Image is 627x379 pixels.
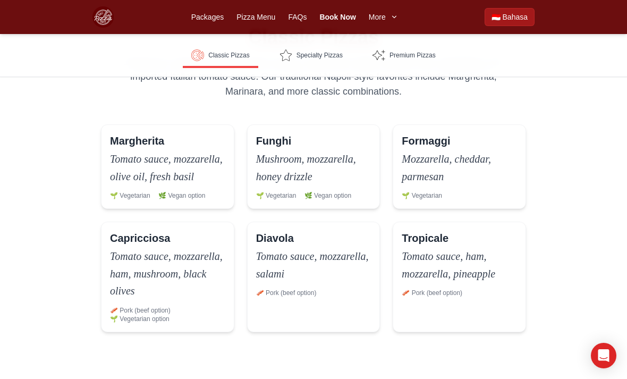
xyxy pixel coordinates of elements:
[503,12,528,22] span: Bahasa
[256,133,292,148] h3: Funghi
[372,49,385,62] img: Premium Pizzas
[110,133,164,148] h3: Margherita
[402,231,448,246] h3: Tropicale
[369,12,399,22] button: More
[304,191,351,200] span: 🌿 Vegan option
[256,191,296,200] span: 🌱 Vegetarian
[110,248,225,300] p: Tomato sauce, mozzarella, ham, mushroom, black olives
[296,51,343,60] span: Specialty Pizzas
[158,191,205,200] span: 🌿 Vegan option
[110,191,150,200] span: 🌱 Vegetarian
[369,12,386,22] span: More
[319,12,355,22] a: Book Now
[256,231,294,246] h3: Diavola
[247,222,380,332] div: Diavola Pizza (also known as Salami, Pepperoni) - Bali Pizza Party
[256,150,371,185] p: Mushroom, mozzarella, honey drizzle
[485,8,535,26] a: Beralih ke Bahasa Indonesia
[402,289,462,297] span: 🥓 Pork (beef option)
[402,150,517,185] p: Mozzarella, cheddar, parmesan
[110,315,170,323] span: 🌱 Vegetarian option
[389,51,436,60] span: Premium Pizzas
[256,248,371,282] p: Tomato sauce, mozzarella, salami
[110,306,171,315] span: 🥓 Pork (beef option)
[101,124,234,209] div: Margherita Pizza (also known as Napoli, Plain, Classic) - Bali Pizza Party
[402,133,450,148] h3: Formaggi
[591,343,616,368] div: Open Intercom Messenger
[110,150,225,185] p: Tomato sauce, mozzarella, olive oil, fresh basil
[236,12,275,22] a: Pizza Menu
[183,43,258,68] a: Classic Pizzas
[279,49,292,62] img: Specialty Pizzas
[393,222,526,332] div: Tropicale Pizza (also known as Hawaiian, Tropical) - Bali Pizza Party
[364,43,444,68] a: Premium Pizzas
[92,6,114,28] img: Bali Pizza Party Logo
[191,12,224,22] a: Packages
[402,248,517,282] p: Tomato sauce, ham, mozzarella, pineapple
[256,289,317,297] span: 🥓 Pork (beef option)
[101,222,234,332] div: Capricciosa Pizza (also known as The Lot, Supreme) - Bali Pizza Party
[393,124,526,209] div: Formaggi Pizza (also known as Cheese) - Bali Pizza Party
[288,12,307,22] a: FAQs
[191,49,204,62] img: Classic Pizzas
[247,124,380,209] div: Funghi Pizza (also known as Mushroom, Sweet Mushroom) - Bali Pizza Party
[110,231,170,246] h3: Capricciosa
[402,191,442,200] span: 🌱 Vegetarian
[271,43,351,68] a: Specialty Pizzas
[208,51,249,60] span: Classic Pizzas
